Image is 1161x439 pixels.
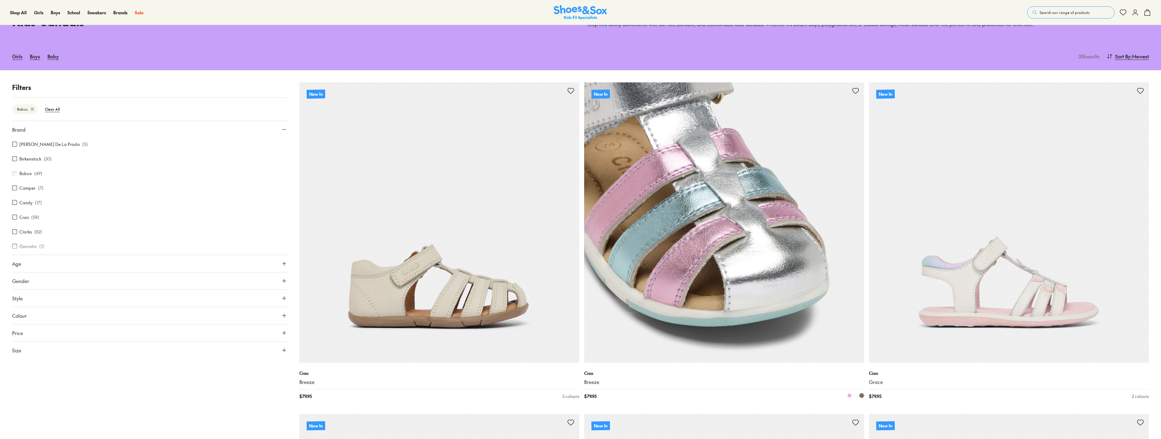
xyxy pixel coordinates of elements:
[135,9,144,16] span: Sale
[34,170,42,177] p: ( 49 )
[30,50,40,63] a: Boys
[34,229,42,235] p: ( 82 )
[554,5,607,20] img: SNS_Logo_Responsive.svg
[1115,53,1131,60] span: Sort By
[19,214,29,220] label: Ciao
[19,141,80,147] label: [PERSON_NAME] De La Prada
[584,379,864,385] a: Breeze
[1132,393,1149,399] div: 2 colours
[82,141,88,147] p: ( 5 )
[40,104,65,115] btn: Clear All
[10,9,27,16] a: Shop All
[869,82,1149,363] a: New In
[19,170,32,177] label: Bobux
[34,9,43,16] span: Girls
[299,82,579,363] a: New In
[12,50,22,63] a: Girls
[113,9,128,16] a: Brands
[51,9,60,16] span: Boys
[591,420,611,431] p: New In
[19,156,41,162] label: Birkenstock
[10,9,27,16] span: Shop All
[12,272,287,289] button: Gender
[584,370,864,376] p: Ciao
[307,421,325,430] p: New In
[554,5,607,20] a: Shoes & Sox
[12,82,287,92] p: Filters
[12,329,23,337] span: Price
[67,9,80,16] span: School
[12,126,26,133] span: Brand
[562,393,579,399] div: 3 colours
[1027,6,1115,19] button: Search our range of products
[12,342,287,359] button: Size
[87,9,106,16] a: Sneakers
[1040,10,1090,15] span: Search our range of products
[591,89,611,99] p: New In
[31,214,39,220] p: ( 58 )
[12,290,287,307] button: Style
[584,82,864,363] a: New In
[1107,50,1149,63] button: Sort By:Newest
[19,185,36,191] label: Camper
[135,9,144,16] a: Sale
[38,185,43,191] p: ( 7 )
[869,370,1149,376] p: Ciao
[12,312,27,319] span: Colour
[12,104,38,114] btn: Bobux
[44,156,52,162] p: ( 30 )
[67,9,80,16] a: School
[19,229,32,235] label: Clarks
[12,260,21,267] span: Age
[34,9,43,16] a: Girls
[1076,53,1099,60] p: 315 results
[12,324,287,341] button: Price
[584,393,597,399] span: $ 79.95
[113,9,128,16] span: Brands
[869,393,881,399] span: $ 79.95
[12,347,21,354] span: Size
[51,9,60,16] a: Boys
[876,89,895,99] p: New In
[12,121,287,138] button: Brand
[876,421,895,430] p: New In
[307,89,325,99] p: New In
[299,393,312,399] span: $ 79.95
[12,307,287,324] button: Colour
[35,199,42,206] p: ( 17 )
[299,370,579,376] p: Ciao
[1131,53,1149,60] span: : Newest
[87,9,106,16] span: Sneakers
[12,255,287,272] button: Age
[19,199,32,206] label: Candy
[47,50,59,63] a: Baby
[869,379,1149,385] a: Grace
[299,379,579,385] a: Breeze
[12,277,29,285] span: Gender
[12,295,23,302] span: Style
